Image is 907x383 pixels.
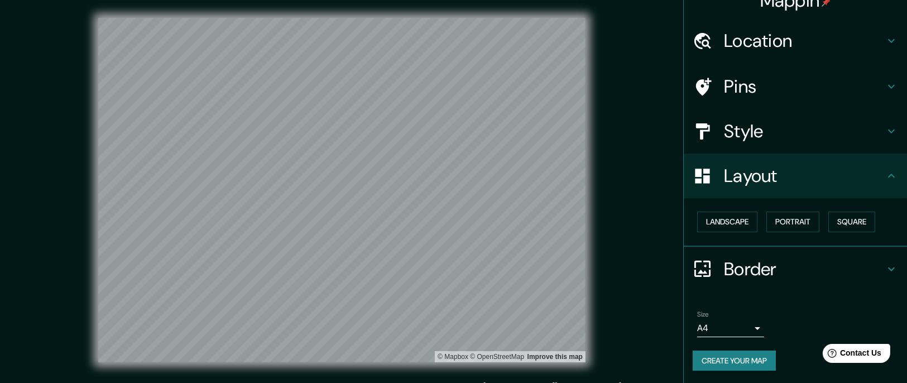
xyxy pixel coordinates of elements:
div: Border [684,247,907,291]
h4: Style [724,120,885,142]
h4: Layout [724,165,885,187]
iframe: Help widget launcher [808,339,895,371]
button: Create your map [693,351,776,371]
button: Square [828,212,875,232]
div: Location [684,18,907,63]
h4: Location [724,30,885,52]
div: Pins [684,64,907,109]
div: Layout [684,154,907,198]
div: A4 [697,319,764,337]
button: Landscape [697,212,757,232]
div: Style [684,109,907,154]
a: Map feedback [527,353,583,361]
h4: Border [724,258,885,280]
button: Portrait [766,212,819,232]
a: Mapbox [438,353,468,361]
canvas: Map [98,18,586,362]
h4: Pins [724,75,885,98]
label: Size [697,309,709,319]
a: OpenStreetMap [470,353,524,361]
